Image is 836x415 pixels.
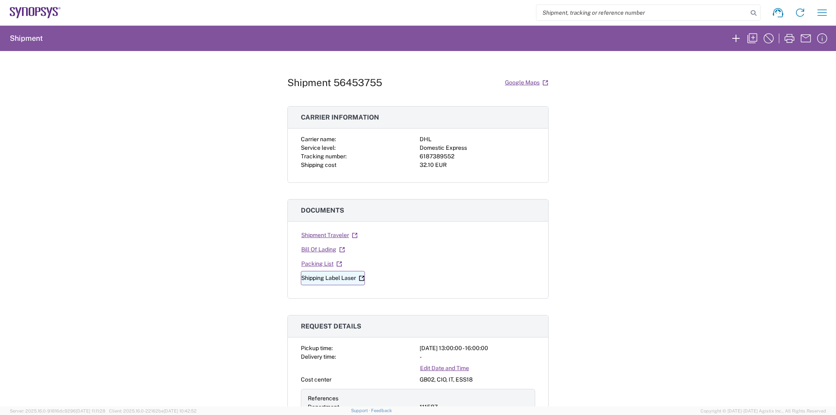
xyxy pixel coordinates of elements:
[420,135,535,144] div: DHL
[536,5,748,20] input: Shipment, tracking or reference number
[301,162,336,168] span: Shipping cost
[301,228,358,242] a: Shipment Traveler
[301,113,379,121] span: Carrier information
[420,403,528,411] div: 111587
[301,271,365,285] a: Shipping Label Laser
[76,408,105,413] span: [DATE] 11:11:28
[10,408,105,413] span: Server: 2025.16.0-91816dc9296
[505,75,549,90] a: Google Maps
[301,153,347,160] span: Tracking number:
[420,375,535,384] div: GB02, CIO, IT, ESS18
[301,345,333,351] span: Pickup time:
[351,408,371,413] a: Support
[700,407,826,415] span: Copyright © [DATE]-[DATE] Agistix Inc., All Rights Reserved
[420,353,535,361] div: -
[420,152,535,161] div: 6187389552
[109,408,197,413] span: Client: 2025.16.0-22162be
[301,257,342,271] a: Packing List
[301,206,344,214] span: Documents
[301,242,345,257] a: Bill Of Lading
[301,322,361,330] span: Request details
[420,144,535,152] div: Domestic Express
[371,408,392,413] a: Feedback
[420,361,469,375] a: Edit Date and Time
[301,144,336,151] span: Service level:
[301,136,336,142] span: Carrier name:
[164,408,197,413] span: [DATE] 10:42:52
[287,77,382,89] h1: Shipment 56453755
[10,33,43,43] h2: Shipment
[308,403,416,411] div: Department
[420,344,535,353] div: [DATE] 13:00:00 - 16:00:00
[420,161,535,169] div: 32.10 EUR
[301,376,331,383] span: Cost center
[308,395,338,402] span: References
[301,353,336,360] span: Delivery time:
